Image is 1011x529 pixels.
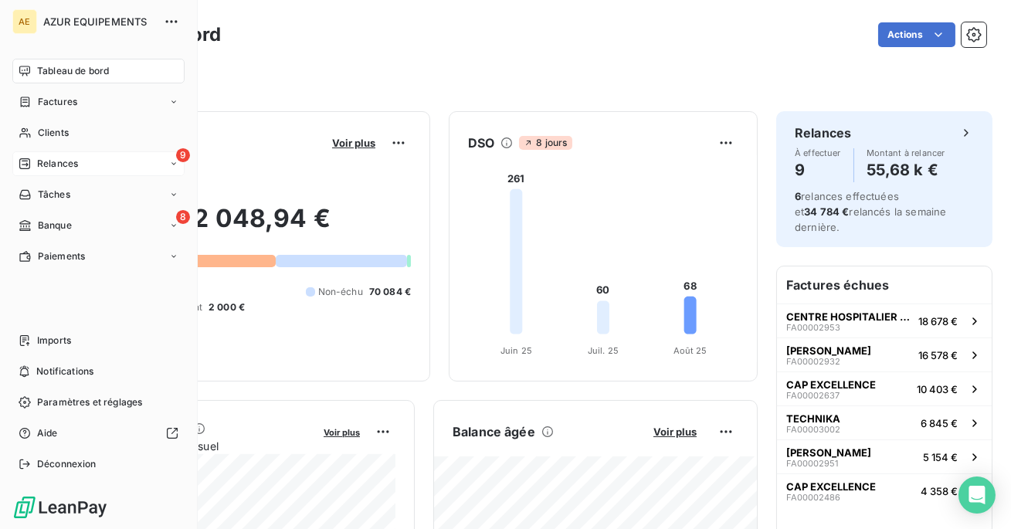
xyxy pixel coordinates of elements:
a: Paiements [12,244,185,269]
span: CAP EXCELLENCE [786,378,876,391]
tspan: Juin 25 [500,345,532,356]
h6: Factures échues [777,266,992,303]
span: Imports [37,334,71,348]
span: Aide [37,426,58,440]
a: 9Relances [12,151,185,176]
span: Clients [38,126,69,140]
tspan: Août 25 [673,345,707,356]
span: Chiffre d'affaires mensuel [87,438,313,454]
span: AZUR EQUIPEMENTS [43,15,154,28]
h6: Relances [795,124,851,142]
span: Relances [37,157,78,171]
h6: Balance âgée [453,422,535,441]
span: 2 000 € [209,300,245,314]
span: relances effectuées et relancés la semaine dernière. [795,190,946,233]
span: 10 403 € [917,383,958,395]
span: 34 784 € [804,205,849,218]
span: Voir plus [653,426,697,438]
span: 70 084 € [369,285,411,299]
a: Imports [12,328,185,353]
div: Open Intercom Messenger [958,476,996,514]
span: 18 678 € [918,315,958,327]
span: FA00002637 [786,391,840,400]
span: FA00002486 [786,493,840,502]
span: Montant à relancer [867,148,945,158]
a: Tâches [12,182,185,207]
h2: 172 048,94 € [87,203,411,249]
span: 5 154 € [923,451,958,463]
a: 8Banque [12,213,185,238]
button: [PERSON_NAME]FA000029515 154 € [777,439,992,473]
h4: 55,68 k € [867,158,945,182]
button: CAP EXCELLENCEFA000024864 358 € [777,473,992,507]
img: Logo LeanPay [12,495,108,520]
span: 8 [176,210,190,224]
div: AE [12,9,37,34]
span: Notifications [36,365,93,378]
span: TECHNIKA [786,412,840,425]
span: Tableau de bord [37,64,109,78]
span: Banque [38,219,72,232]
span: À effectuer [795,148,841,158]
span: Paiements [38,249,85,263]
span: 8 jours [519,136,572,150]
button: CAP EXCELLENCEFA0000263710 403 € [777,371,992,405]
span: Déconnexion [37,457,97,471]
span: FA00002932 [786,357,840,366]
a: Factures [12,90,185,114]
span: FA00002953 [786,323,840,332]
span: 9 [176,148,190,162]
span: 6 845 € [921,417,958,429]
span: Non-échu [318,285,363,299]
a: Clients [12,120,185,145]
span: Paramètres et réglages [37,395,142,409]
span: CENTRE HOSPITALIER DE BASSE- [786,310,912,323]
button: [PERSON_NAME]FA0000293216 578 € [777,337,992,371]
span: [PERSON_NAME] [786,344,871,357]
button: CENTRE HOSPITALIER DE BASSE-FA0000295318 678 € [777,303,992,337]
span: FA00002951 [786,459,838,468]
tspan: Juil. 25 [588,345,619,356]
span: Voir plus [332,137,375,149]
button: Voir plus [327,136,380,150]
span: [PERSON_NAME] [786,446,871,459]
button: Voir plus [649,425,701,439]
span: 6 [795,190,801,202]
button: TECHNIKAFA000030026 845 € [777,405,992,439]
span: 16 578 € [918,349,958,361]
h4: 9 [795,158,841,182]
span: Tâches [38,188,70,202]
button: Voir plus [319,425,365,439]
span: CAP EXCELLENCE [786,480,876,493]
a: Paramètres et réglages [12,390,185,415]
a: Aide [12,421,185,446]
h6: DSO [468,134,494,152]
span: Factures [38,95,77,109]
span: Voir plus [324,427,360,438]
span: FA00003002 [786,425,840,434]
a: Tableau de bord [12,59,185,83]
span: 4 358 € [921,485,958,497]
button: Actions [878,22,955,47]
